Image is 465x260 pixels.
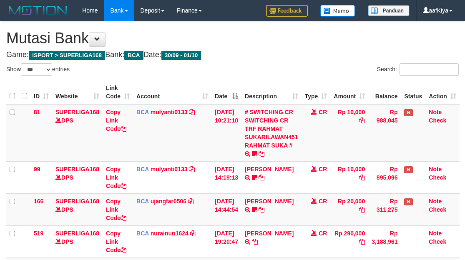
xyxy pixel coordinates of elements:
[190,230,196,237] a: Copy nurainun1624 to clipboard
[429,109,442,115] a: Note
[188,198,194,205] a: Copy ujangfar0506 to clipboard
[245,230,294,237] a: [PERSON_NAME]
[136,166,149,172] span: BCA
[211,80,241,104] th: Date: activate to sort column descending
[29,51,105,60] span: ISPORT > SUPERLIGA168
[429,230,442,237] a: Note
[245,198,294,205] a: [PERSON_NAME]
[241,80,302,104] th: Description: activate to sort column ascending
[368,80,401,104] th: Balance
[429,206,446,213] a: Check
[106,166,126,189] a: Copy Link Code
[34,230,43,237] span: 519
[319,166,327,172] span: CR
[359,174,365,181] a: Copy Rp 10,000 to clipboard
[52,161,103,193] td: DPS
[6,51,459,59] h4: Game: Bank: Date:
[330,80,368,104] th: Amount: activate to sort column ascending
[103,80,133,104] th: Link Code: activate to sort column ascending
[330,193,368,225] td: Rp 20,000
[429,117,446,124] a: Check
[55,230,99,237] a: SUPERLIGA168
[211,225,241,257] td: [DATE] 19:20:47
[368,225,401,257] td: Rp 3,188,961
[330,161,368,193] td: Rp 10,000
[151,230,189,237] a: nurainun1624
[189,109,195,115] a: Copy mulyanti0133 to clipboard
[245,166,294,172] a: [PERSON_NAME]
[368,104,401,162] td: Rp 988,045
[330,225,368,257] td: Rp 290,000
[6,63,70,76] label: Show entries
[404,198,412,205] span: Has Note
[429,166,442,172] a: Note
[34,198,43,205] span: 166
[34,109,40,115] span: 81
[320,5,355,17] img: Button%20Memo.svg
[151,109,188,115] a: mulyanti0133
[245,109,298,149] a: # SWITCHING CR SWITCHING CR TRF RAHMAT SUKARILAWAN451 RAHMAT SUKA #
[52,193,103,225] td: DPS
[401,80,425,104] th: Status
[6,30,459,47] h1: Mutasi Bank
[359,117,365,124] a: Copy Rp 10,000 to clipboard
[211,161,241,193] td: [DATE] 14:19:13
[30,80,52,104] th: ID: activate to sort column ascending
[124,51,143,60] span: BCA
[368,161,401,193] td: Rp 895,096
[266,5,308,17] img: Feedback.jpg
[404,166,412,173] span: Has Note
[151,166,188,172] a: mulyanti0133
[52,80,103,104] th: Website: activate to sort column ascending
[133,80,211,104] th: Account: activate to sort column ascending
[429,174,446,181] a: Check
[106,230,126,253] a: Copy Link Code
[400,63,459,76] input: Search:
[136,198,149,205] span: BCA
[211,104,241,162] td: [DATE] 10:21:10
[302,80,331,104] th: Type: activate to sort column ascending
[189,166,195,172] a: Copy mulyanti0133 to clipboard
[34,166,40,172] span: 99
[211,193,241,225] td: [DATE] 14:44:54
[319,198,327,205] span: CR
[55,109,99,115] a: SUPERLIGA168
[161,51,201,60] span: 30/09 - 01/10
[377,63,459,76] label: Search:
[259,206,264,213] a: Copy NOVEN ELING PRAYOG to clipboard
[106,109,126,132] a: Copy Link Code
[52,104,103,162] td: DPS
[106,198,126,221] a: Copy Link Code
[319,109,327,115] span: CR
[368,193,401,225] td: Rp 311,275
[429,238,446,245] a: Check
[359,238,365,245] a: Copy Rp 290,000 to clipboard
[425,80,460,104] th: Action: activate to sort column ascending
[359,206,365,213] a: Copy Rp 20,000 to clipboard
[151,198,186,205] a: ujangfar0506
[136,109,149,115] span: BCA
[368,5,410,16] img: panduan.png
[330,104,368,162] td: Rp 10,000
[259,150,264,157] a: Copy # SWITCHING CR SWITCHING CR TRF RAHMAT SUKARILAWAN451 RAHMAT SUKA # to clipboard
[252,238,258,245] a: Copy HERI SUSANTO to clipboard
[52,225,103,257] td: DPS
[259,174,264,181] a: Copy MUHAMMAD REZA to clipboard
[404,109,412,116] span: Has Note
[319,230,327,237] span: CR
[55,198,99,205] a: SUPERLIGA168
[21,63,52,76] select: Showentries
[55,166,99,172] a: SUPERLIGA168
[136,230,149,237] span: BCA
[6,4,70,17] img: MOTION_logo.png
[429,198,442,205] a: Note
